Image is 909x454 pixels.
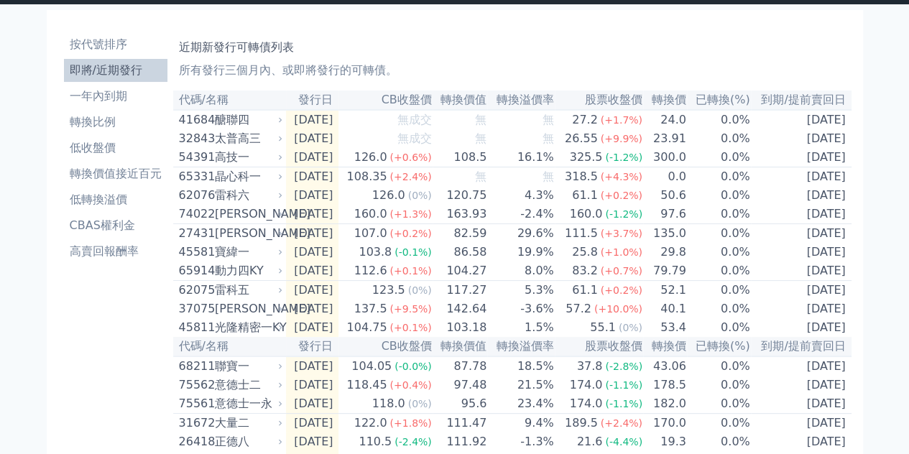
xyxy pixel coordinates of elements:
td: [DATE] [751,318,852,337]
td: 170.0 [643,414,687,433]
td: 52.1 [643,281,687,300]
div: 126.0 [351,149,390,166]
div: 雷科六 [215,187,280,204]
div: 62075 [179,282,211,299]
th: 發行日 [286,337,339,356]
div: 75561 [179,395,211,412]
li: 一年內到期 [64,88,167,105]
li: 按代號排序 [64,36,167,53]
a: 即將/近期發行 [64,59,167,82]
div: 103.8 [356,244,394,261]
div: 57.2 [563,300,594,318]
div: [PERSON_NAME] [215,225,280,242]
span: (+2.4%) [389,171,431,182]
span: (0%) [408,398,432,409]
td: 0.0% [687,186,751,205]
td: 0.0% [687,205,751,224]
span: (+1.7%) [601,114,642,126]
td: 9.4% [487,414,554,433]
td: 29.6% [487,224,554,244]
th: 已轉換(%) [687,91,751,110]
div: 325.5 [567,149,606,166]
th: 代碼/名稱 [173,337,286,356]
th: CB收盤價 [338,337,432,356]
td: 103.18 [433,318,488,337]
th: 轉換溢價率 [487,91,554,110]
span: (+0.1%) [389,265,431,277]
td: -2.4% [487,205,554,224]
td: [DATE] [286,261,339,281]
td: 0.0 [643,167,687,187]
a: 轉換價值接近百元 [64,162,167,185]
div: 68211 [179,358,211,375]
td: [DATE] [751,356,852,376]
td: 23.4% [487,394,554,414]
span: (-1.2%) [605,152,642,163]
span: (+2.4%) [601,417,642,429]
div: 61.1 [569,282,601,299]
div: 61.1 [569,187,601,204]
td: [DATE] [751,414,852,433]
td: 0.0% [687,148,751,167]
td: [DATE] [286,281,339,300]
td: 0.0% [687,224,751,244]
td: 8.0% [487,261,554,281]
td: 0.0% [687,110,751,129]
th: 股票收盤價 [555,91,643,110]
td: 0.0% [687,261,751,281]
div: 110.5 [356,433,394,450]
div: 118.0 [369,395,408,412]
div: 65331 [179,168,211,185]
div: 112.6 [351,262,390,279]
th: 轉換溢價率 [487,337,554,356]
span: (0%) [408,190,432,201]
span: (-1.1%) [605,379,642,391]
li: 即將/近期發行 [64,62,167,79]
td: 18.5% [487,356,554,376]
td: 120.75 [433,186,488,205]
th: 發行日 [286,91,339,110]
a: CBAS權利金 [64,214,167,237]
div: 118.45 [343,376,389,394]
div: 160.0 [351,205,390,223]
td: 86.58 [433,243,488,261]
td: 95.6 [433,394,488,414]
td: 87.78 [433,356,488,376]
div: 雷科五 [215,282,280,299]
span: (+1.8%) [389,417,431,429]
div: 107.0 [351,225,390,242]
td: [DATE] [751,261,852,281]
td: [DATE] [286,224,339,244]
div: 104.05 [349,358,394,375]
td: 82.59 [433,224,488,244]
td: 135.0 [643,224,687,244]
a: 低轉換溢價 [64,188,167,211]
td: 16.1% [487,148,554,167]
td: 53.4 [643,318,687,337]
td: 104.27 [433,261,488,281]
div: 25.8 [569,244,601,261]
th: 到期/提前賣回日 [751,337,852,356]
li: 轉換比例 [64,114,167,131]
td: 40.1 [643,300,687,318]
td: 300.0 [643,148,687,167]
p: 所有發行三個月內、或即將發行的可轉債。 [179,62,846,79]
td: 0.0% [687,281,751,300]
td: [DATE] [286,394,339,414]
div: 54391 [179,149,211,166]
li: 高賣回報酬率 [64,243,167,260]
span: (+0.2%) [601,190,642,201]
span: (+0.7%) [601,265,642,277]
div: 174.0 [567,376,606,394]
span: (-0.0%) [394,361,432,372]
td: 19.3 [643,432,687,451]
td: [DATE] [286,148,339,167]
div: 75562 [179,376,211,394]
li: 低轉換溢價 [64,191,167,208]
td: [DATE] [751,129,852,148]
div: [PERSON_NAME] [215,300,280,318]
td: [DATE] [751,432,852,451]
span: (-1.2%) [605,208,642,220]
th: 轉換價 [643,337,687,356]
div: 74022 [179,205,211,223]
